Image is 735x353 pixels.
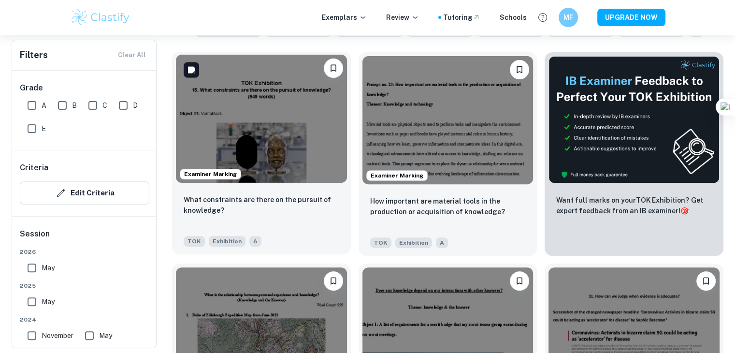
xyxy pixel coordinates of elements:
a: Tutoring [443,12,480,23]
span: Exhibition [209,236,245,247]
span: May [42,296,55,307]
p: What constraints are there on the pursuit of knowledge? [184,194,339,216]
button: MF [559,8,578,27]
h6: Session [20,228,149,248]
a: Schools [500,12,527,23]
h6: Grade [20,82,149,94]
button: Bookmark [324,59,343,78]
span: 2025 [20,281,149,290]
h6: Criteria [20,162,48,174]
button: Bookmark [510,271,529,291]
span: 2026 [20,248,149,256]
span: Exhibition [395,237,432,248]
span: 2024 [20,315,149,324]
span: TOK [370,237,391,248]
p: How important are material tools in the production or acquisition of knowledge? [370,196,526,217]
h6: MF [562,12,574,23]
span: C [102,100,107,111]
span: A [42,100,46,111]
button: Bookmark [696,271,716,291]
img: TOK Exhibition example thumbnail: How important are material tools in the [362,56,533,184]
p: Review [386,12,419,23]
a: Examiner MarkingBookmarkWhat constraints are there on the pursuit of knowledge?TOKExhibitionA [172,52,351,256]
h6: Filters [20,48,48,62]
p: Want full marks on your TOK Exhibition ? Get expert feedback from an IB examiner! [556,195,712,216]
img: TOK Exhibition example thumbnail: What constraints are there on the pursui [176,55,347,183]
button: Bookmark [324,271,343,291]
button: Bookmark [510,60,529,79]
p: Exemplars [322,12,367,23]
span: A [249,236,261,247]
button: UPGRADE NOW [597,9,665,26]
span: Examiner Marking [180,170,241,178]
button: Edit Criteria [20,181,149,205]
span: D [133,100,138,111]
button: Help and Feedback [534,9,551,26]
span: November [42,330,73,341]
img: Thumbnail [548,56,720,183]
span: May [42,263,55,273]
span: A [436,237,448,248]
span: E [42,123,46,134]
span: Examiner Marking [367,171,427,180]
img: Clastify logo [70,8,131,27]
span: B [72,100,77,111]
span: TOK [184,236,205,247]
span: May [99,330,112,341]
a: ThumbnailWant full marks on yourTOK Exhibition? Get expert feedback from an IB examiner! [545,52,723,256]
span: 🎯 [680,207,689,215]
a: Examiner MarkingBookmarkHow important are material tools in the production or acquisition of know... [359,52,537,256]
